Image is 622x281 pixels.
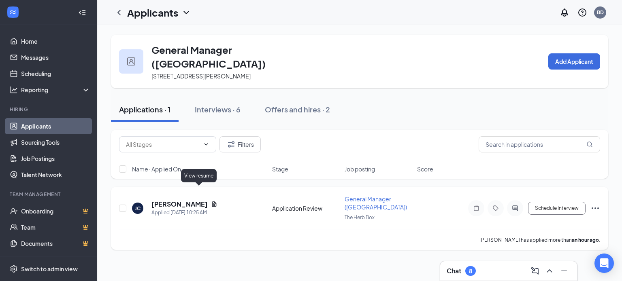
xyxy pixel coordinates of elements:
svg: QuestionInfo [577,8,587,17]
h3: Chat [447,266,461,275]
span: Score [417,165,433,173]
svg: Filter [226,139,236,149]
button: Minimize [558,264,571,277]
a: Sourcing Tools [21,134,90,150]
a: Home [21,33,90,49]
span: Name · Applied On [132,165,181,173]
a: TeamCrown [21,219,90,235]
svg: Document [211,201,217,207]
div: Reporting [21,86,91,94]
h1: Applicants [127,6,178,19]
div: Team Management [10,191,89,198]
svg: ComposeMessage [530,266,540,276]
svg: Collapse [78,8,86,17]
div: Offers and hires · 2 [265,104,330,114]
a: OnboardingCrown [21,203,90,219]
h3: General Manager ([GEOGRAPHIC_DATA]) [151,43,307,70]
div: Application Review [272,204,340,212]
svg: ChevronLeft [114,8,124,17]
input: Search in applications [479,136,600,152]
svg: Analysis [10,86,18,94]
svg: Minimize [559,266,569,276]
div: Applied [DATE] 10:25 AM [151,209,217,217]
svg: Tag [491,205,501,211]
svg: Note [471,205,481,211]
button: Add Applicant [548,53,600,70]
svg: ChevronDown [181,8,191,17]
button: Schedule Interview [528,202,586,215]
div: 8 [469,268,472,275]
div: Interviews · 6 [195,104,241,114]
div: BD [597,9,604,16]
svg: WorkstreamLogo [9,8,17,16]
span: General Manager ([GEOGRAPHIC_DATA]) [345,195,407,211]
span: The Herb Box [345,214,375,220]
span: Job posting [345,165,375,173]
div: Switch to admin view [21,265,78,273]
button: ComposeMessage [528,264,541,277]
svg: Settings [10,265,18,273]
span: [STREET_ADDRESS][PERSON_NAME] [151,72,251,80]
div: Hiring [10,106,89,113]
svg: ChevronUp [545,266,554,276]
div: Open Intercom Messenger [594,254,614,273]
a: SurveysCrown [21,251,90,268]
button: Filter Filters [219,136,261,152]
div: JC [135,205,141,212]
svg: MagnifyingGlass [586,141,593,148]
b: an hour ago [572,237,599,243]
img: user icon [127,57,135,65]
svg: ChevronDown [203,141,209,148]
button: ChevronUp [543,264,556,277]
div: Applications · 1 [119,104,170,114]
a: Scheduling [21,65,90,82]
a: Job Postings [21,150,90,167]
svg: ActiveChat [510,205,520,211]
a: Messages [21,49,90,65]
a: DocumentsCrown [21,235,90,251]
div: View resume [181,169,217,182]
svg: Ellipses [590,203,600,213]
input: All Stages [126,140,200,149]
svg: Notifications [560,8,569,17]
p: [PERSON_NAME] has applied more than . [479,237,600,243]
span: Stage [272,165,288,173]
h5: [PERSON_NAME] [151,200,208,209]
a: Talent Network [21,167,90,183]
a: Applicants [21,118,90,134]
